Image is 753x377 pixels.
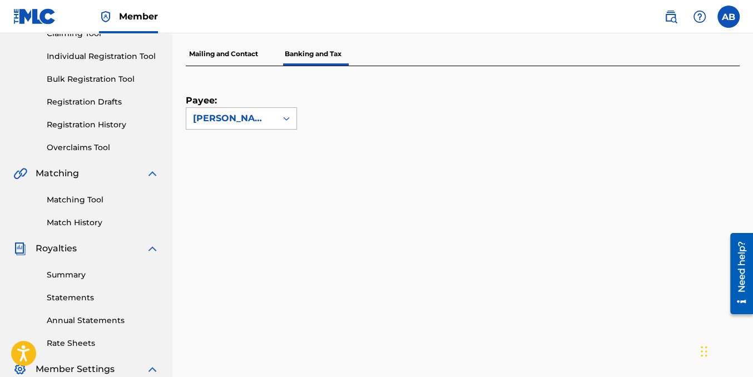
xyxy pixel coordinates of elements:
span: Royalties [36,242,77,255]
img: Royalties [13,242,27,255]
a: Match History [47,217,159,229]
p: Mailing and Contact [186,42,261,66]
img: search [664,10,677,23]
img: MLC Logo [13,8,56,24]
img: expand [146,167,159,180]
div: Help [688,6,711,28]
span: Member [119,10,158,23]
div: [PERSON_NAME] [193,112,270,125]
a: Registration Drafts [47,96,159,108]
a: Overclaims Tool [47,142,159,153]
iframe: Chat Widget [697,324,753,377]
span: Matching [36,167,79,180]
a: Rate Sheets [47,338,159,349]
a: Individual Registration Tool [47,51,159,62]
a: Statements [47,292,159,304]
a: Registration History [47,119,159,131]
iframe: Resource Center [722,228,753,320]
p: Banking and Tax [281,42,345,66]
img: help [693,10,706,23]
a: Matching Tool [47,194,159,206]
a: Annual Statements [47,315,159,326]
div: Drag [701,335,707,368]
img: Matching [13,167,27,180]
img: Top Rightsholder [99,10,112,23]
span: Member Settings [36,363,115,376]
a: Public Search [660,6,682,28]
img: expand [146,363,159,376]
img: Member Settings [13,363,27,376]
a: Summary [47,269,159,281]
img: expand [146,242,159,255]
label: Payee: [186,94,241,107]
a: Bulk Registration Tool [47,73,159,85]
a: Claiming Tool [47,28,159,39]
div: User Menu [717,6,740,28]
